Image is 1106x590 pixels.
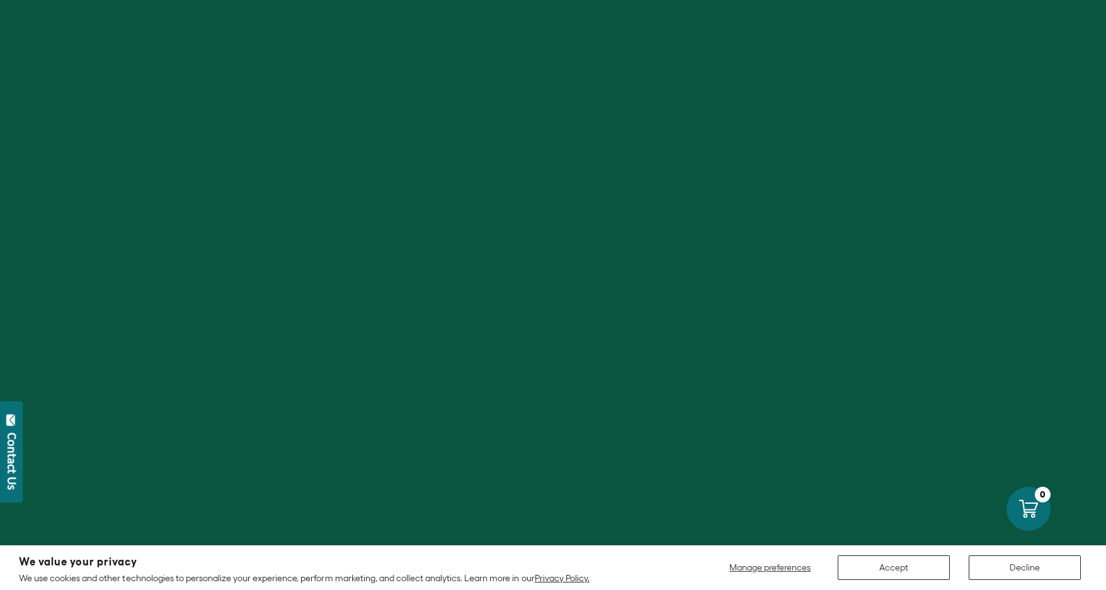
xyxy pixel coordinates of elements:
[19,557,590,567] h2: We value your privacy
[969,555,1081,580] button: Decline
[729,562,811,572] span: Manage preferences
[838,555,950,580] button: Accept
[19,572,590,584] p: We use cookies and other technologies to personalize your experience, perform marketing, and coll...
[1035,487,1051,502] div: 0
[535,573,590,583] a: Privacy Policy.
[722,555,819,580] button: Manage preferences
[6,433,18,490] div: Contact Us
